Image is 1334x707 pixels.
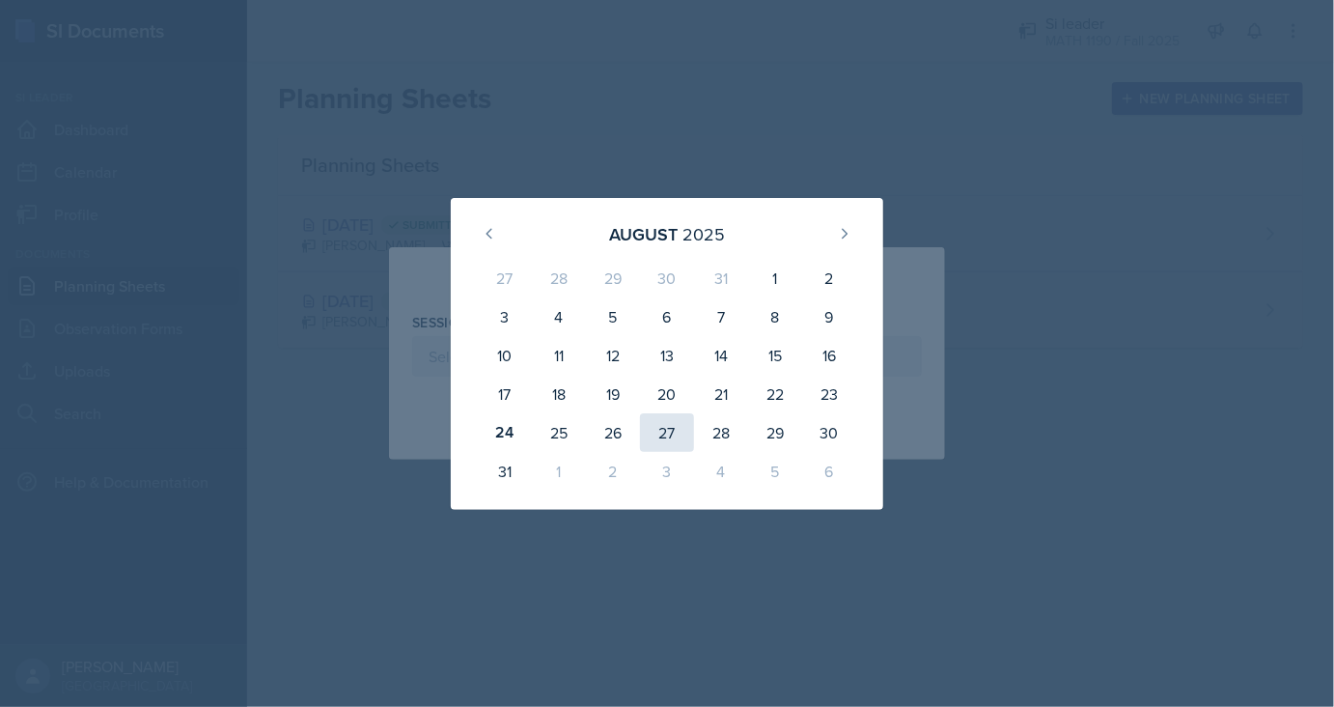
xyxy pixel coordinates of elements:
div: 4 [532,297,586,336]
div: 31 [478,452,532,491]
div: 15 [748,336,802,375]
div: 10 [478,336,532,375]
div: 18 [532,375,586,413]
div: 2 [586,452,640,491]
div: 4 [694,452,748,491]
div: August [609,221,678,247]
div: 30 [640,259,694,297]
div: 19 [586,375,640,413]
div: 7 [694,297,748,336]
div: 20 [640,375,694,413]
div: 9 [802,297,856,336]
div: 2025 [682,221,725,247]
div: 29 [586,259,640,297]
div: 1 [532,452,586,491]
div: 8 [748,297,802,336]
div: 12 [586,336,640,375]
div: 27 [640,413,694,452]
div: 2 [802,259,856,297]
div: 17 [478,375,532,413]
div: 26 [586,413,640,452]
div: 11 [532,336,586,375]
div: 23 [802,375,856,413]
div: 6 [640,297,694,336]
div: 31 [694,259,748,297]
div: 14 [694,336,748,375]
div: 1 [748,259,802,297]
div: 30 [802,413,856,452]
div: 21 [694,375,748,413]
div: 5 [748,452,802,491]
div: 16 [802,336,856,375]
div: 24 [478,413,532,452]
div: 13 [640,336,694,375]
div: 25 [532,413,586,452]
div: 3 [478,297,532,336]
div: 29 [748,413,802,452]
div: 22 [748,375,802,413]
div: 3 [640,452,694,491]
div: 27 [478,259,532,297]
div: 28 [532,259,586,297]
div: 5 [586,297,640,336]
div: 6 [802,452,856,491]
div: 28 [694,413,748,452]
